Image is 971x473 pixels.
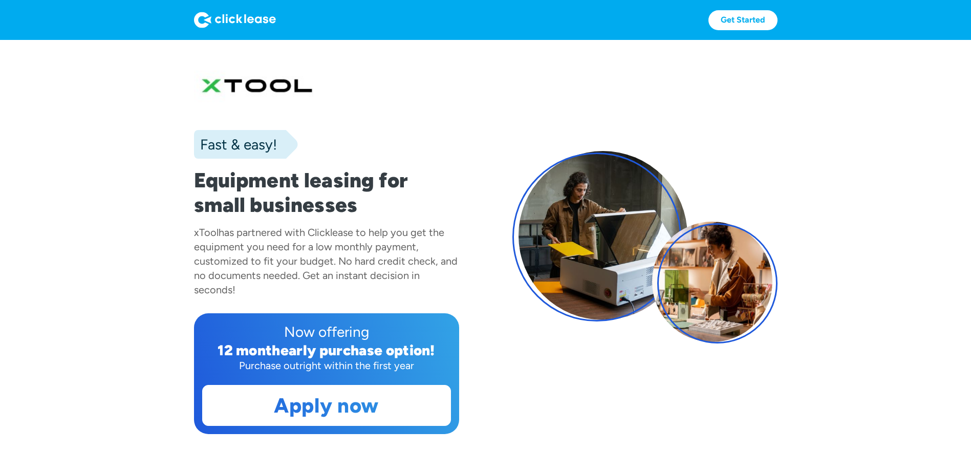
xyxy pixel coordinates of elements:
[280,341,435,359] div: early purchase option!
[194,226,219,239] div: xTool
[202,321,451,342] div: Now offering
[194,168,459,217] h1: Equipment leasing for small businesses
[202,358,451,373] div: Purchase outright within the first year
[194,12,276,28] img: Logo
[708,10,778,30] a: Get Started
[218,341,280,359] div: 12 month
[194,226,458,296] div: has partnered with Clicklease to help you get the equipment you need for a low monthly payment, c...
[194,134,277,155] div: Fast & easy!
[203,385,450,425] a: Apply now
